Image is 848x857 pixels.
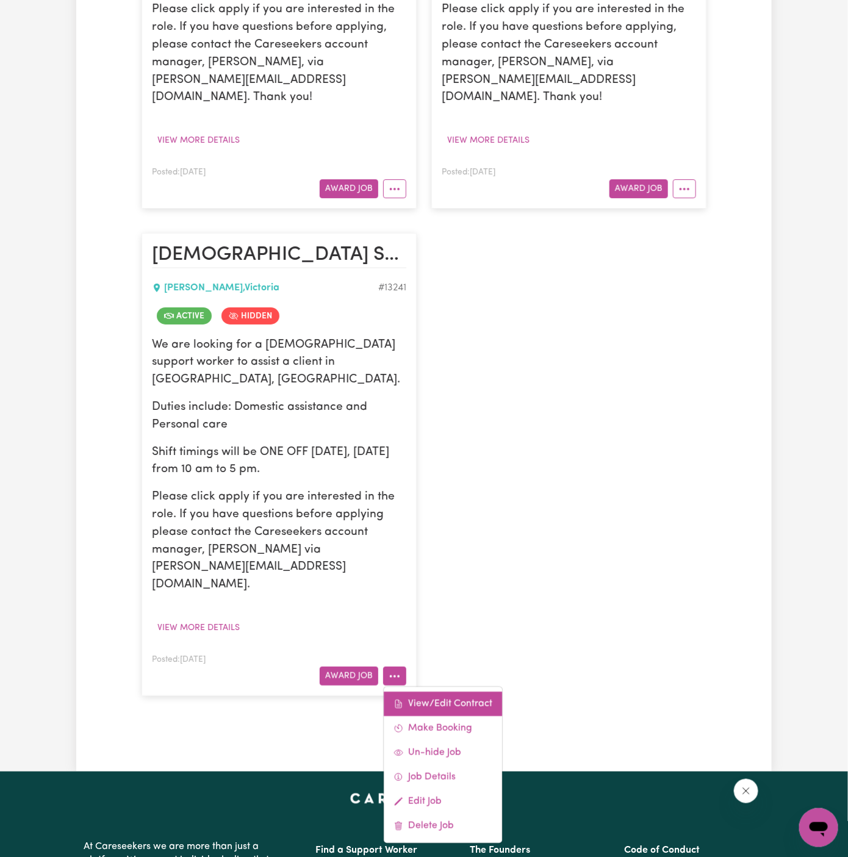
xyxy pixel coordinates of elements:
span: Job is hidden [221,307,279,325]
a: View/Edit Contract [384,692,502,716]
p: Please click apply if you are interested in the role. If you have questions before applying, plea... [442,1,696,107]
button: Award Job [609,179,668,198]
a: Code of Conduct [625,845,700,855]
span: Need any help? [7,9,74,18]
button: More options [673,179,696,198]
p: Please click apply if you are interested in the role. If you have questions before applying, plea... [152,1,406,107]
a: Delete Job [384,814,502,838]
span: Posted: [DATE] [152,168,206,176]
p: Duties include: Domestic assistance and Personal care [152,399,406,434]
h2: Female Support Worker Needed ONE OFF 15/10 Tuesday In Cobblebank, VIC [152,243,406,268]
button: More options [383,179,406,198]
a: Find a Support Worker [315,845,417,855]
p: We are looking for a [DEMOGRAPHIC_DATA] support worker to assist a client in [GEOGRAPHIC_DATA], [... [152,337,406,389]
a: Un-hide Job [384,740,502,765]
button: View more details [152,619,245,637]
button: More options [383,667,406,686]
a: Make Booking [384,716,502,740]
div: More options [383,686,503,844]
iframe: Close message [734,779,758,803]
a: Edit Job [384,789,502,814]
span: Job is active [157,307,212,325]
span: Posted: [DATE] [152,656,206,664]
button: Award Job [320,179,378,198]
p: Please click apply if you are interested in the role. If you have questions before applying pleas... [152,489,406,594]
a: The Founders [470,845,530,855]
a: Job Details [384,765,502,789]
button: View more details [152,131,245,150]
iframe: Button to launch messaging window [799,808,838,847]
div: [PERSON_NAME] , Victoria [152,281,378,295]
button: View more details [442,131,535,150]
a: Careseekers home page [350,794,498,803]
button: Award Job [320,667,378,686]
div: Job ID #13241 [378,281,406,295]
span: Posted: [DATE] [442,168,495,176]
p: Shift timings will be ONE OFF [DATE], [DATE] from 10 am to 5 pm. [152,444,406,479]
